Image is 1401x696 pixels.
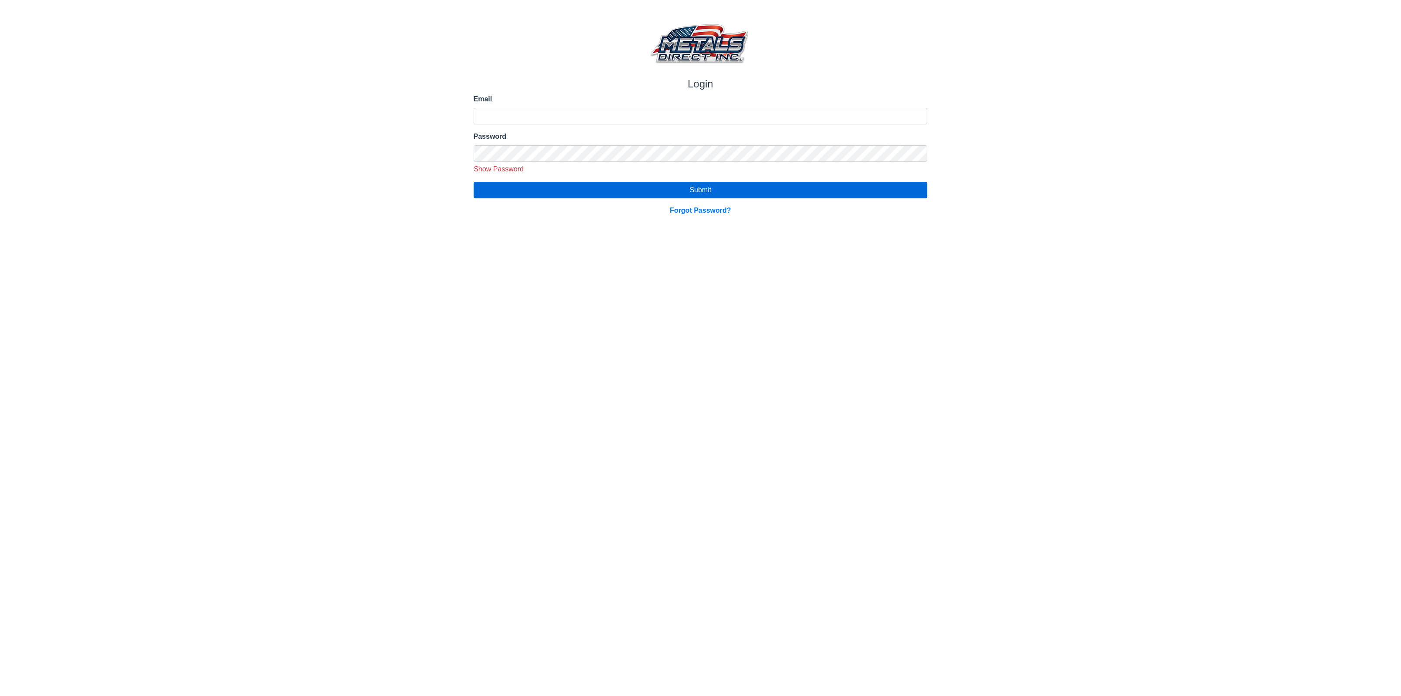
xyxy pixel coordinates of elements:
[474,78,928,90] h1: Login
[474,94,928,104] label: Email
[474,165,524,173] span: Show Password
[471,164,527,175] button: Show Password
[474,131,928,142] label: Password
[474,182,928,198] button: Submit
[690,186,712,194] span: Submit
[670,207,731,214] a: Forgot Password?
